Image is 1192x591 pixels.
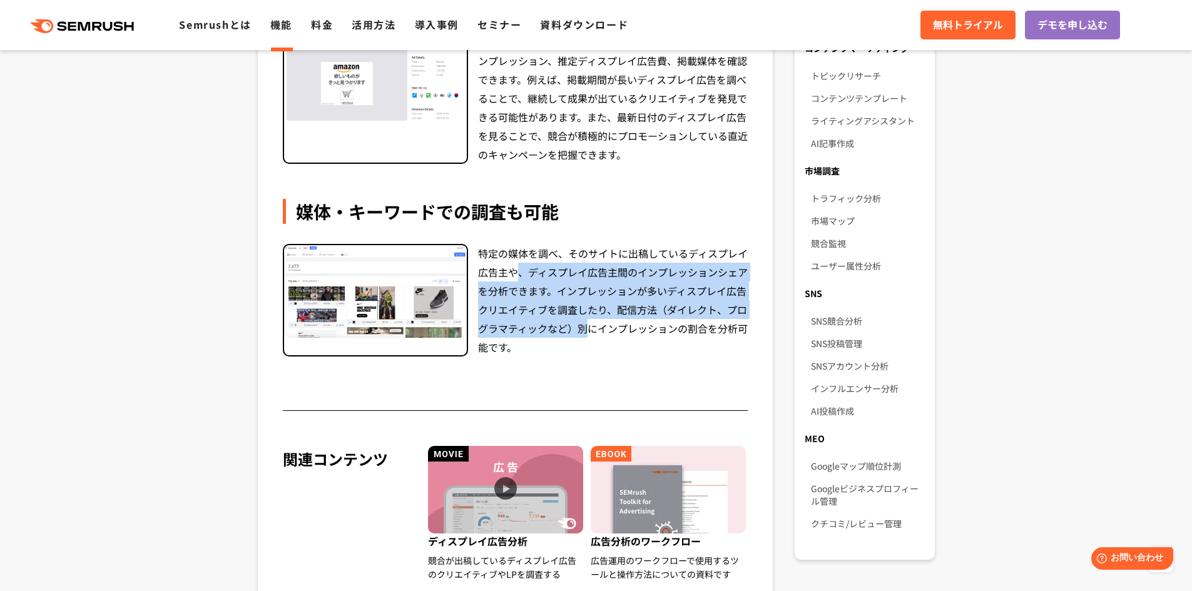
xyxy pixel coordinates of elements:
[811,355,924,377] a: SNSアカウント分析
[284,34,467,123] img: ディスプレイ広告の掲載期間や表示回数を分析
[179,17,251,32] a: Semrushとは
[270,17,292,32] a: 機能
[920,11,1016,39] a: 無料トライアル
[540,17,628,32] a: 資料ダウンロード
[811,400,924,422] a: AI投稿作成
[478,244,748,356] div: 特定の媒体を調べ、そのサイトに出稿しているディスプレイ広告主や、ディスプレイ広告主間のインプレッションシェアを分析できます。インプレッションが多いディスプレイ広告クリエイティブを調査したり、配信...
[811,255,924,277] a: ユーザー属性分析
[795,427,934,450] div: MEO
[428,533,585,553] span: ディスプレイ広告分析
[415,17,459,32] a: 導入事例
[1081,542,1178,577] iframe: Help widget launcher
[352,17,395,32] a: 活用方法
[284,245,467,338] img: 媒体・キーワードでの調査も可能
[1037,17,1108,33] span: デモを申し込む
[811,210,924,232] a: 市場マップ
[811,187,924,210] a: トラフィック分析
[591,553,748,581] div: 広告運用のワークフローで使用するツールと操作方法についての資料です
[795,282,934,305] div: SNS
[811,109,924,132] a: ライティングアシスタント
[811,377,924,400] a: インフルエンサー分析
[478,33,748,164] div: クリエイティブ毎に、ディスプレイ広告の表示期間や推定インプレッション、推定ディスプレイ広告費、掲載媒体を確認できます。例えば、掲載期間が長いディスプレイ広告を調べることで、継続して成果が出ている...
[811,332,924,355] a: SNS投稿管理
[311,17,333,32] a: 料金
[933,17,1003,33] span: 無料トライアル
[1025,11,1120,39] a: デモを申し込む
[795,159,934,182] div: 市場調査
[811,310,924,332] a: SNS競合分析
[283,199,748,224] div: 媒体・キーワードでの調査も可能
[591,533,748,553] span: 広告分析のワークフロー
[811,232,924,255] a: 競合監視
[811,87,924,109] a: コンテンツテンプレート
[811,455,924,477] a: Googleマップ順位計測
[477,17,521,32] a: セミナー
[811,132,924,154] a: AI記事作成
[811,477,924,512] a: Googleビジネスプロフィール管理
[428,553,585,581] div: 競合が出稿しているディスプレイ広告のクリエイティブやLPを調査する
[811,64,924,87] a: トピックリサーチ
[811,512,924,535] a: クチコミ/レビュー管理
